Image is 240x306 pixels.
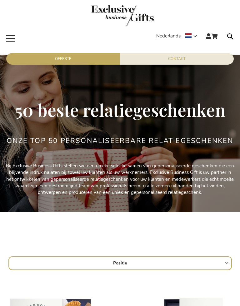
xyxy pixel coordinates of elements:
[6,53,120,65] a: Offerte
[7,137,233,145] h2: Onze TOP 50 Personaliseerbare Relatiegeschenken
[156,32,201,40] div: Nederlands
[5,163,235,196] p: Bij Exclusive Business Gifts stellen we een unieke selectie samen van gepersonaliseerde geschenke...
[15,98,225,121] span: 50 beste relatiegeschenken
[91,5,154,26] img: Exclusive Business gifts logo
[5,5,240,27] a: store logo
[120,53,234,65] a: Contact
[156,32,181,40] span: Nederlands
